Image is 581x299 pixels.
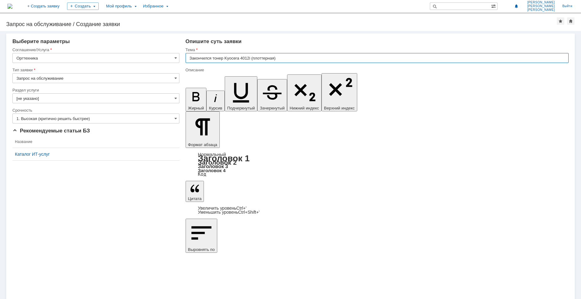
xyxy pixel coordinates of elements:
[188,106,204,110] span: Жирный
[186,48,567,52] div: Тема
[188,247,215,252] span: Выровнять по
[225,76,257,111] button: Подчеркнутый
[238,210,259,215] span: Ctrl+Shift+'
[186,38,242,44] span: Опишите суть заявки
[12,68,178,72] div: Тип заявки
[186,181,204,202] button: Цитата
[227,106,255,110] span: Подчеркнутый
[198,206,247,211] a: Increase
[206,91,225,111] button: Курсив
[209,106,222,110] span: Курсив
[186,219,217,253] button: Выровнять по
[257,79,287,111] button: Зачеркнутый
[12,88,178,92] div: Раздел услуги
[12,38,70,44] span: Выберите параметры
[186,152,569,176] div: Формат абзаца
[188,196,202,201] span: Цитата
[287,74,322,111] button: Нижний индекс
[198,163,228,169] a: Заголовок 3
[67,2,99,10] div: Создать
[15,152,177,157] a: Каталог ИТ-услуг
[6,21,557,27] div: Запрос на обслуживание / Создание заявки
[324,106,355,110] span: Верхний индекс
[12,136,179,148] th: Название
[567,17,574,25] div: Сделать домашней страницей
[322,73,357,111] button: Верхний индекс
[527,4,555,8] span: [PERSON_NAME]
[290,106,319,110] span: Нижний индекс
[557,17,564,25] div: Добавить в избранное
[527,8,555,12] span: [PERSON_NAME]
[527,1,555,4] span: [PERSON_NAME]
[186,88,207,111] button: Жирный
[186,206,569,214] div: Цитата
[236,206,247,211] span: Ctrl+'
[491,3,497,9] span: Расширенный поиск
[198,210,260,215] a: Decrease
[198,154,250,163] a: Заголовок 1
[198,172,206,177] a: Код
[198,168,226,173] a: Заголовок 4
[188,142,217,147] span: Формат абзаца
[186,111,220,148] button: Формат абзаца
[12,128,90,134] span: Рекомендуемые статьи БЗ
[7,4,12,9] img: logo
[198,152,226,157] a: Нормальный
[186,68,567,72] div: Описание
[12,48,178,52] div: Соглашение/Услуга
[12,108,178,112] div: Срочность
[260,106,285,110] span: Зачеркнутый
[7,4,12,9] a: Перейти на домашнюю страницу
[198,159,237,166] a: Заголовок 2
